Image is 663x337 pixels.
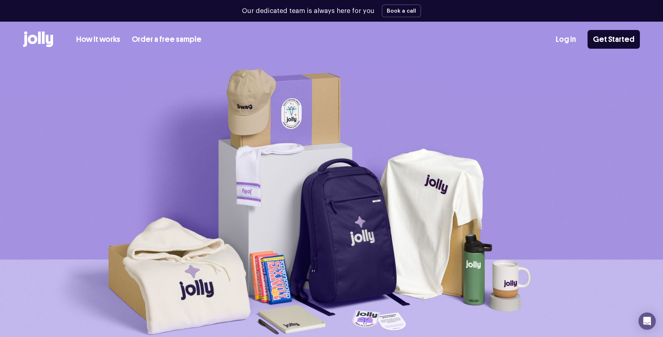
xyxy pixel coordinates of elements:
a: Get Started [588,30,640,49]
a: How it works [76,34,120,45]
a: Log In [556,34,576,45]
a: Order a free sample [132,34,201,45]
p: Our dedicated team is always here for you [242,6,374,16]
div: Open Intercom Messenger [638,312,656,330]
button: Book a call [382,4,421,17]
